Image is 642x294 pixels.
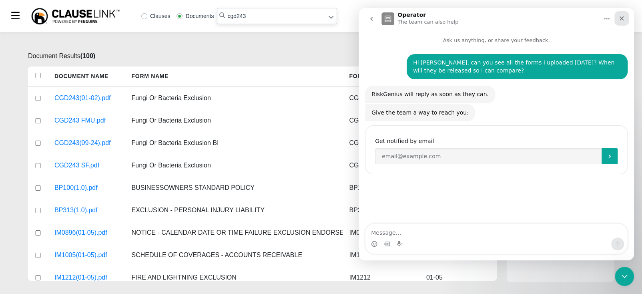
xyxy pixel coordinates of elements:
[343,66,419,86] h5: Form Number
[125,199,343,222] div: EXCLUSION - PERSONAL INJURY LIABILITY
[615,267,634,286] iframe: Intercom live chat
[125,244,343,266] div: SCHEDULE OF COVERAGES - ACCOUNTS RECEIVABLE
[28,51,497,61] p: Document Results
[54,273,107,282] a: IM1212(01-05).pdf
[343,199,419,222] div: BP313
[54,250,107,260] a: IM1005(01-05).pdf
[54,161,99,170] a: CGD243 SF.pdf
[177,13,214,19] label: Documents
[125,132,343,154] div: Fungi Or Bacteria Exclusion BI
[125,109,343,132] div: Fungi Or Bacteria Exclusion
[48,66,125,86] h5: Document Name
[125,66,343,86] h5: Form Name
[420,266,497,289] div: 01-05
[125,222,343,244] div: NOTICE - CALENDAR DATE OR TIME FAILURE EXCLUSION ENDORSEMENT
[54,205,98,215] a: BP313(1.0).pdf
[125,154,343,177] div: Fungi Or Bacteria Exclusion
[343,109,419,132] div: CGD243 FMU
[343,244,419,266] div: IM1005
[125,266,343,289] div: FIRE AND LIGHTNING EXCLUSION
[343,222,419,244] div: IM0896
[141,13,171,19] label: Clauses
[343,266,419,289] div: IM1212
[343,154,419,177] div: CGD243 SF
[54,183,98,193] a: BP100(1.0).pdf
[217,8,337,24] input: Search library...
[54,116,106,125] a: CGD243 FMU.pdf
[54,228,107,238] a: IM0896(01-05).pdf
[343,177,419,199] div: BP100
[359,8,634,260] iframe: Intercom live chat
[54,138,111,148] a: CGD243(09-24).pdf
[343,132,419,154] div: CGD243
[30,7,120,25] img: ClauseLink
[125,87,343,109] div: Fungi Or Bacteria Exclusion
[125,177,343,199] div: BUSINESSOWNERS STANDARD POLICY
[80,52,95,59] b: ( 100 )
[54,93,111,103] a: CGD243(01-02).pdf
[343,87,419,109] div: CGD243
